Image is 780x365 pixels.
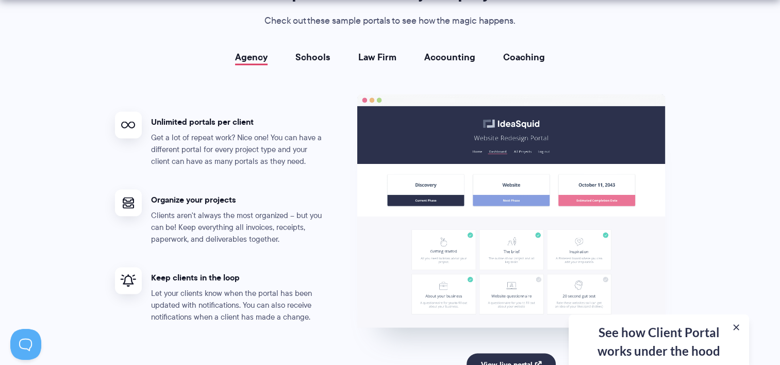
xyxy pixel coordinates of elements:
[151,116,326,127] h4: Unlimited portals per client
[175,13,605,29] p: Check out these sample portals to see how the magic happens.
[424,52,475,62] a: Accounting
[235,52,268,62] a: Agency
[503,52,545,62] a: Coaching
[295,52,330,62] a: Schools
[151,209,326,245] p: Clients aren't always the most organized – but you can be! Keep everything all invoices, receipts...
[151,194,326,205] h4: Organize your projects
[151,272,326,283] h4: Keep clients in the loop
[10,329,41,360] iframe: Toggle Customer Support
[358,52,396,62] a: Law Firm
[151,131,326,167] p: Get a lot of repeat work? Nice one! You can have a different portal for every project type and yo...
[151,287,326,323] p: Let your clients know when the portal has been updated with notifications. You can also receive n...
